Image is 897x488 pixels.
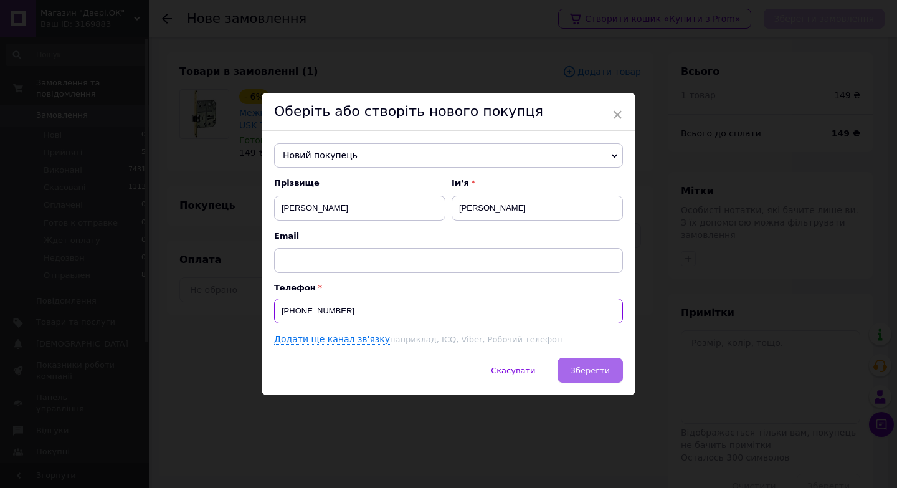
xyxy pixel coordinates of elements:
input: Наприклад: Іван [452,196,623,221]
span: Зберегти [571,366,610,375]
span: × [612,104,623,125]
button: Зберегти [558,358,623,383]
input: +38 096 0000000 [274,299,623,323]
div: Оберіть або створіть нового покупця [262,93,635,131]
span: Email [274,231,623,242]
input: Наприклад: Іванов [274,196,445,221]
span: Прізвище [274,178,445,189]
span: Скасувати [491,366,535,375]
span: Ім'я [452,178,623,189]
p: Телефон [274,283,623,292]
span: Новий покупець [274,143,623,168]
span: наприклад, ICQ, Viber, Робочий телефон [390,335,562,344]
a: Додати ще канал зв'язку [274,334,390,345]
button: Скасувати [478,358,548,383]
